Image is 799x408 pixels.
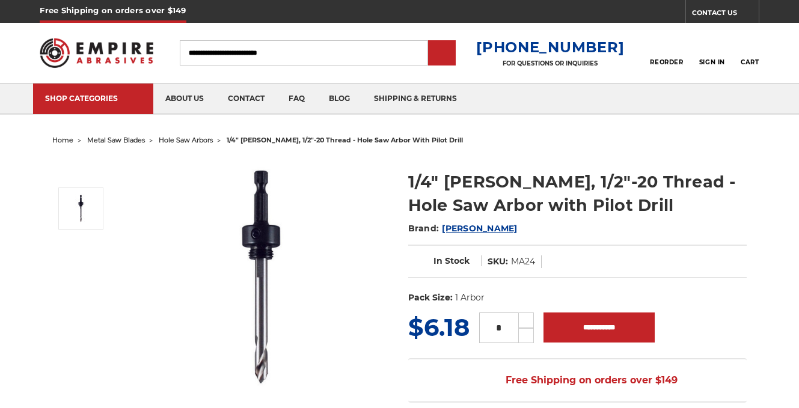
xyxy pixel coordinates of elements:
[52,136,73,144] a: home
[45,94,141,103] div: SHOP CATEGORIES
[741,58,759,66] span: Cart
[433,255,470,266] span: In Stock
[408,170,747,217] h1: 1/4" [PERSON_NAME], 1/2"-20 Thread - Hole Saw Arbor with Pilot Drill
[66,193,96,224] img: MA24 - 1/4" Hex Shank Hole Saw Arbor with Pilot Drill
[476,59,624,67] p: FOR QUESTIONS OR INQUIRIES
[650,58,683,66] span: Reorder
[477,368,678,392] span: Free Shipping on orders over $149
[650,40,683,65] a: Reorder
[455,291,485,304] dd: 1 Arbor
[362,84,469,114] a: shipping & returns
[442,223,517,234] a: [PERSON_NAME]
[408,223,439,234] span: Brand:
[139,157,380,398] img: MA24 - 1/4" Hex Shank Hole Saw Arbor with Pilot Drill
[153,84,216,114] a: about us
[741,40,759,66] a: Cart
[476,38,624,56] a: [PHONE_NUMBER]
[488,255,508,268] dt: SKU:
[87,136,145,144] a: metal saw blades
[159,136,213,144] a: hole saw arbors
[317,84,362,114] a: blog
[40,31,153,75] img: Empire Abrasives
[277,84,317,114] a: faq
[216,84,277,114] a: contact
[699,58,725,66] span: Sign In
[408,312,470,342] span: $6.18
[430,41,454,65] input: Submit
[227,136,463,144] span: 1/4" [PERSON_NAME], 1/2"-20 thread - hole saw arbor with pilot drill
[408,291,453,304] dt: Pack Size:
[692,6,759,23] a: CONTACT US
[511,255,535,268] dd: MA24
[33,84,153,114] a: SHOP CATEGORIES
